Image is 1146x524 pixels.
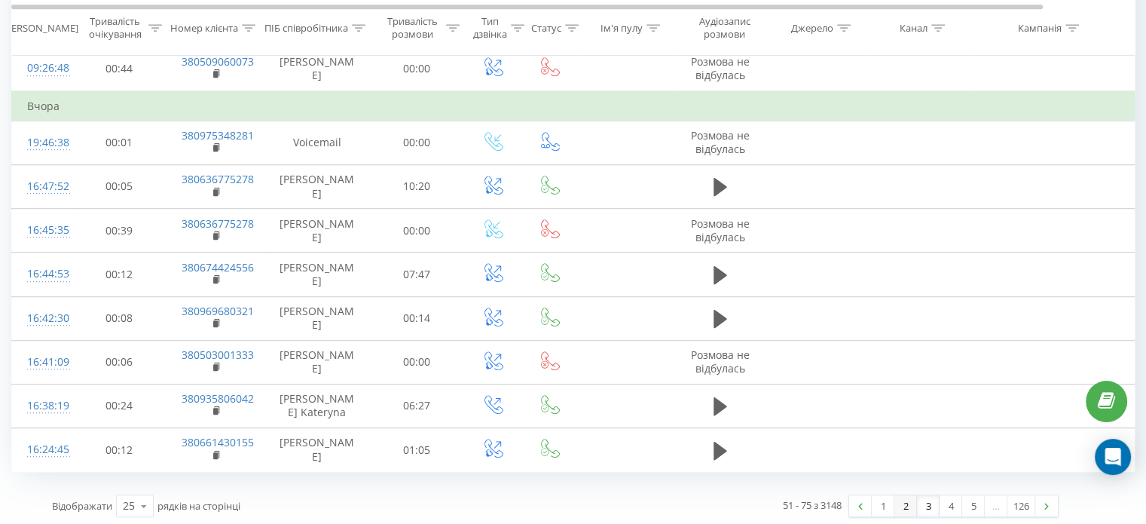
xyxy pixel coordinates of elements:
div: 16:45:35 [27,216,57,245]
div: Тип дзвінка [473,16,507,41]
td: 00:44 [72,47,167,91]
div: 16:24:45 [27,435,57,464]
span: Розмова не відбулась [691,54,750,82]
td: 00:12 [72,253,167,296]
td: 00:01 [72,121,167,164]
div: Статус [531,22,561,35]
td: 00:00 [370,209,464,253]
span: Розмова не відбулась [691,128,750,156]
td: 00:14 [370,296,464,340]
span: Розмова не відбулась [691,216,750,244]
span: рядків на сторінці [157,499,240,513]
td: [PERSON_NAME] Kateryna [264,384,370,427]
a: 2 [894,495,917,516]
a: 1 [872,495,894,516]
td: 06:27 [370,384,464,427]
td: 00:00 [370,47,464,91]
a: 4 [940,495,962,516]
td: 00:39 [72,209,167,253]
span: Відображати [52,499,112,513]
td: [PERSON_NAME] [264,164,370,208]
a: 126 [1007,495,1035,516]
div: 51 - 75 з 3148 [783,498,842,513]
div: 16:38:19 [27,391,57,421]
td: 10:20 [370,164,464,208]
div: 19:46:38 [27,128,57,158]
a: 380636775278 [182,172,254,186]
td: 01:05 [370,428,464,472]
td: 00:08 [72,296,167,340]
a: 380661430155 [182,435,254,449]
td: 00:00 [370,340,464,384]
div: [PERSON_NAME] [2,22,78,35]
td: [PERSON_NAME] [264,209,370,253]
td: [PERSON_NAME] [264,428,370,472]
div: Канал [900,22,927,35]
div: Тривалість очікування [85,16,145,41]
td: [PERSON_NAME] [264,296,370,340]
div: 09:26:48 [27,54,57,83]
a: 380975348281 [182,128,254,142]
a: 380503001333 [182,348,254,362]
td: 00:12 [72,428,167,472]
div: Тривалість розмови [383,16,442,41]
a: 380969680321 [182,304,254,318]
div: 16:41:09 [27,348,57,377]
td: 00:05 [72,164,167,208]
td: [PERSON_NAME] [264,340,370,384]
td: 00:06 [72,340,167,384]
div: … [985,495,1007,516]
td: 00:24 [72,384,167,427]
td: [PERSON_NAME] [264,47,370,91]
td: Voicemail [264,121,370,164]
div: Джерело [791,22,833,35]
div: Open Intercom Messenger [1095,439,1131,475]
div: Кампанія [1018,22,1062,35]
a: 5 [962,495,985,516]
div: 16:42:30 [27,304,57,333]
a: 380509060073 [182,54,254,69]
td: 00:00 [370,121,464,164]
div: 16:44:53 [27,259,57,289]
a: 380636775278 [182,216,254,231]
div: Аудіозапис розмови [688,16,761,41]
a: 3 [917,495,940,516]
td: [PERSON_NAME] [264,253,370,296]
div: ПІБ співробітника [264,22,348,35]
div: Номер клієнта [170,22,238,35]
span: Розмова не відбулась [691,348,750,375]
div: 16:47:52 [27,172,57,201]
div: Ім'я пулу [601,22,643,35]
a: 380935806042 [182,391,254,406]
div: 25 [123,498,135,513]
a: 380674424556 [182,260,254,274]
td: 07:47 [370,253,464,296]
